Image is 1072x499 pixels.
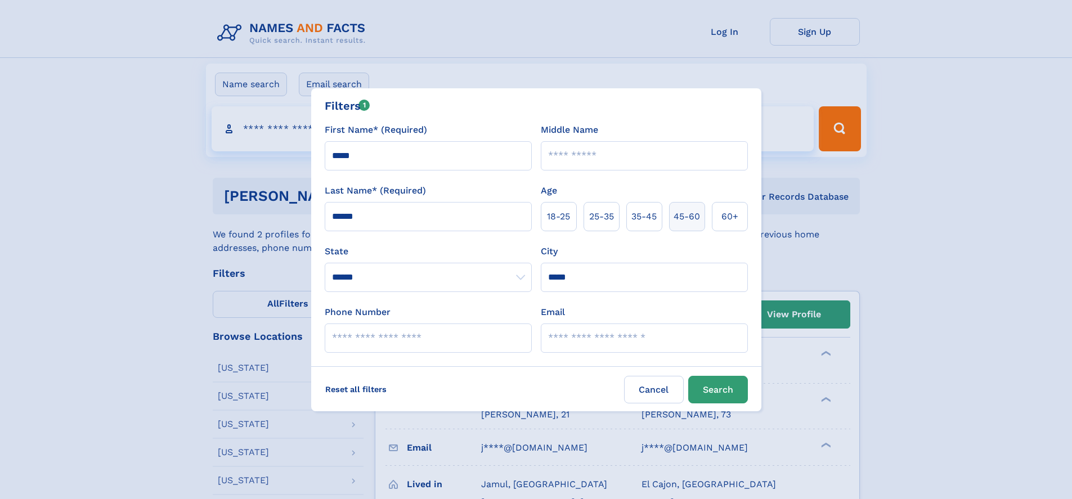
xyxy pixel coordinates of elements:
label: Last Name* (Required) [325,184,426,197]
span: 25‑35 [589,210,614,223]
label: First Name* (Required) [325,123,427,137]
span: 45‑60 [674,210,700,223]
button: Search [688,376,748,403]
label: Age [541,184,557,197]
label: Reset all filters [318,376,394,403]
label: Email [541,305,565,319]
label: Middle Name [541,123,598,137]
span: 35‑45 [631,210,657,223]
label: Phone Number [325,305,391,319]
span: 60+ [721,210,738,223]
label: State [325,245,532,258]
label: City [541,245,558,258]
label: Cancel [624,376,684,403]
span: 18‑25 [547,210,570,223]
div: Filters [325,97,370,114]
